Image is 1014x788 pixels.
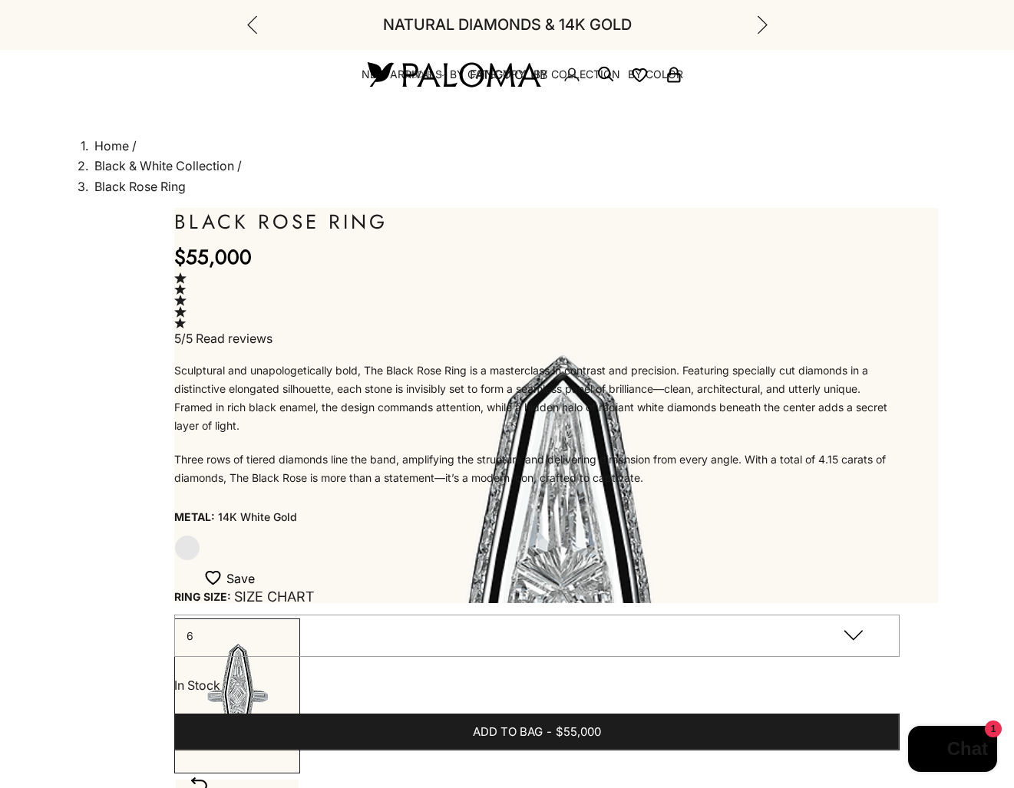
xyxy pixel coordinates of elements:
legend: Ring Size: [174,585,231,608]
span: Add to bag [473,723,543,742]
a: Size Chart [234,589,314,605]
button: USD $ [406,68,447,81]
nav: Secondary navigation [406,50,683,99]
a: Black & White Collection [94,158,234,173]
inbox-online-store-chat: Shopify online store chat [903,726,1002,776]
legend: Metal: [174,506,215,529]
a: Home [94,138,129,153]
span: Black Rose Ring [94,179,186,194]
nav: breadcrumbs [76,136,938,196]
button: 6 [174,615,900,657]
variant-option-value: 14K White Gold [218,506,297,529]
span: 5/5 [174,331,193,346]
sale-price: $55,000 [174,242,252,272]
p: Three rows of tiered diamonds line the band, amplifying the structure and delivering dimension fr... [174,450,900,487]
p: Sculptural and unapologetically bold, The Black Rose Ring is a masterclass in contrast and precis... [174,361,900,435]
span: 6 [187,629,193,642]
p: In Stock [174,675,900,695]
span: $55,000 [556,723,601,742]
button: Add to bag-$55,000 [174,714,900,750]
span: Read reviews [196,331,272,346]
p: Natural Diamonds & 14K Gold [383,12,632,38]
h1: Black Rose Ring [174,208,900,236]
a: 5/5 Read reviews [174,272,900,346]
span: USD $ [406,68,431,81]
